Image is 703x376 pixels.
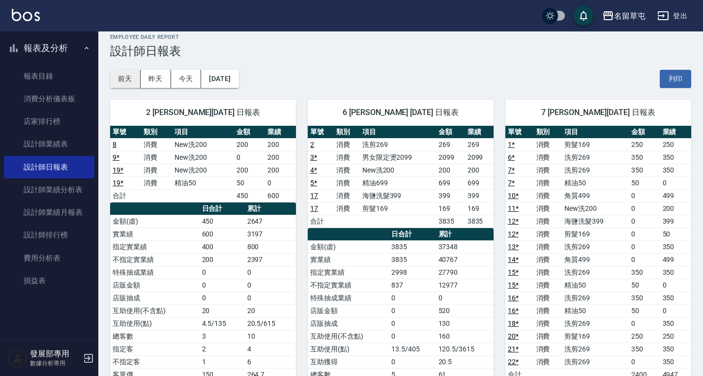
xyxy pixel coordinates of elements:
td: 消費 [334,202,360,215]
td: 剪髮169 [562,330,629,343]
td: 指定實業績 [110,240,200,253]
td: 200 [234,164,265,176]
td: 350 [660,266,691,279]
td: 350 [629,151,660,164]
td: 0 [629,253,660,266]
th: 日合計 [200,202,245,215]
td: 4 [245,343,296,355]
td: 0 [389,355,436,368]
td: 男女限定燙2099 [360,151,437,164]
th: 單號 [110,126,141,139]
td: 0 [265,176,296,189]
td: 1 [200,355,245,368]
td: 50 [660,228,691,240]
td: 精油50 [562,304,629,317]
td: 350 [660,240,691,253]
td: 4.5/135 [200,317,245,330]
td: 2397 [245,253,296,266]
th: 累計 [436,228,494,241]
th: 業績 [465,126,494,139]
td: 消費 [534,138,562,151]
td: 洗剪269 [562,343,629,355]
td: 角質499 [562,253,629,266]
td: New洗200 [172,138,234,151]
button: 列印 [660,70,691,88]
td: 0 [436,291,494,304]
th: 金額 [234,126,265,139]
td: 20.5 [436,355,494,368]
td: 0 [245,266,296,279]
td: 0 [389,330,436,343]
td: 實業績 [110,228,200,240]
td: 互助使用(點) [110,317,200,330]
td: 實業績 [308,253,389,266]
a: 設計師業績月報表 [4,201,94,224]
button: 報表及分析 [4,35,94,61]
td: 海鹽洗髮399 [562,215,629,228]
td: 消費 [534,330,562,343]
td: 250 [629,138,660,151]
a: 損益表 [4,269,94,292]
td: New洗200 [562,202,629,215]
td: 精油699 [360,176,437,189]
td: 0 [245,291,296,304]
td: 250 [629,330,660,343]
td: 角質499 [562,189,629,202]
td: 消費 [141,164,172,176]
td: 350 [660,151,691,164]
td: 互助使用(點) [308,343,389,355]
td: 350 [629,291,660,304]
td: 指定實業績 [308,266,389,279]
a: 店家排行榜 [4,110,94,133]
td: 3197 [245,228,296,240]
a: 設計師排行榜 [4,224,94,246]
td: 互助獲得 [308,355,389,368]
td: 350 [660,317,691,330]
td: 600 [200,228,245,240]
td: 洗剪269 [562,164,629,176]
td: 400 [200,240,245,253]
td: 0 [389,304,436,317]
td: New洗200 [172,164,234,176]
td: 399 [436,189,465,202]
td: 600 [265,189,296,202]
td: 消費 [534,291,562,304]
a: 設計師日報表 [4,156,94,178]
button: [DATE] [201,70,238,88]
td: 消費 [334,151,360,164]
td: 27790 [436,266,494,279]
td: 350 [660,164,691,176]
th: 類別 [334,126,360,139]
td: 50 [234,176,265,189]
img: Logo [12,9,40,21]
td: 洗剪269 [562,266,629,279]
td: 200 [234,138,265,151]
td: 消費 [534,151,562,164]
td: 6 [245,355,296,368]
td: 12977 [436,279,494,291]
td: 200 [265,151,296,164]
td: 250 [660,330,691,343]
td: 精油50 [562,279,629,291]
td: 合計 [308,215,334,228]
td: 350 [660,355,691,368]
th: 項目 [360,126,437,139]
td: 0 [629,228,660,240]
td: 499 [660,253,691,266]
td: 3835 [465,215,494,228]
td: 不指定客 [110,355,200,368]
td: 互助使用(不含點) [308,330,389,343]
td: 10 [245,330,296,343]
td: 3835 [389,240,436,253]
th: 業績 [265,126,296,139]
td: 0 [200,279,245,291]
div: 名留草屯 [614,10,645,22]
td: 洗剪269 [562,151,629,164]
td: 130 [436,317,494,330]
td: 699 [436,176,465,189]
td: 50 [629,304,660,317]
td: 0 [389,291,436,304]
td: 海鹽洗髮399 [360,189,437,202]
td: 250 [660,138,691,151]
th: 單號 [308,126,334,139]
